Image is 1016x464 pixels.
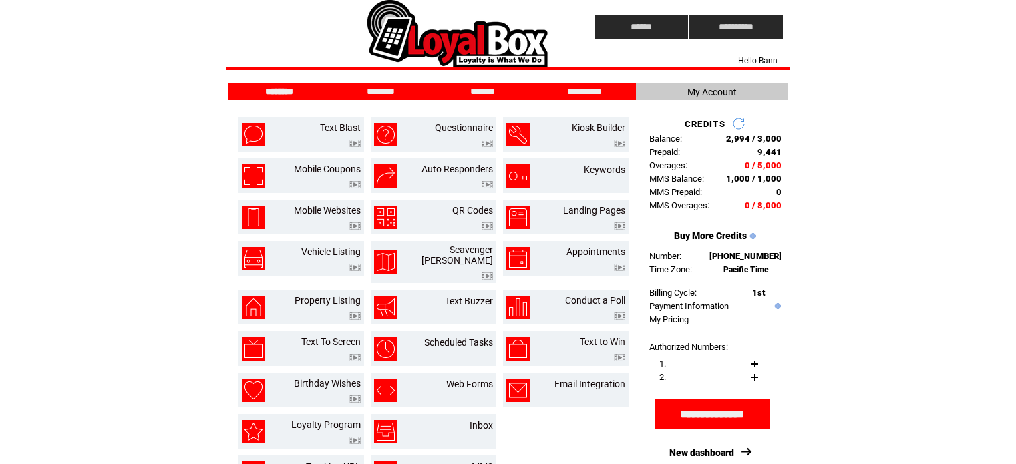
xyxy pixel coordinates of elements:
[294,205,361,216] a: Mobile Websites
[687,87,737,97] span: My Account
[506,247,530,270] img: appointments.png
[649,200,709,210] span: MMS Overages:
[649,288,697,298] span: Billing Cycle:
[320,122,361,133] a: Text Blast
[482,181,493,188] img: video.png
[674,230,747,241] a: Buy More Credits
[584,164,625,175] a: Keywords
[563,205,625,216] a: Landing Pages
[374,164,397,188] img: auto-responders.png
[580,336,625,347] a: Text to Win
[565,295,625,306] a: Conduct a Poll
[506,206,530,229] img: landing-pages.png
[649,174,704,184] span: MMS Balance:
[709,251,782,261] span: [PHONE_NUMBER]
[242,420,265,443] img: loyalty-program.png
[349,140,361,147] img: video.png
[745,160,782,170] span: 0 / 5,000
[349,264,361,271] img: video.png
[301,246,361,257] a: Vehicle Listing
[745,200,782,210] span: 0 / 8,000
[470,420,493,431] a: Inbox
[374,379,397,402] img: web-forms.png
[242,247,265,270] img: vehicle-listing.png
[349,437,361,444] img: video.png
[506,337,530,361] img: text-to-win.png
[649,147,680,157] span: Prepaid:
[659,372,666,382] span: 2.
[242,206,265,229] img: mobile-websites.png
[614,222,625,230] img: video.png
[374,296,397,319] img: text-buzzer.png
[772,303,781,309] img: help.gif
[566,246,625,257] a: Appointments
[685,119,725,129] span: CREDITS
[723,265,769,274] span: Pacific Time
[757,147,782,157] span: 9,441
[446,379,493,389] a: Web Forms
[291,419,361,430] a: Loyalty Program
[649,314,689,324] a: My Pricing
[776,187,782,197] span: 0
[506,123,530,146] img: kiosk-builder.png
[726,134,782,144] span: 2,994 / 3,000
[435,122,493,133] a: Questionnaire
[242,164,265,188] img: mobile-coupons.png
[374,337,397,361] img: scheduled-tasks.png
[294,378,361,389] a: Birthday Wishes
[554,379,625,389] a: Email Integration
[482,272,493,280] img: video.png
[572,122,625,133] a: Kiosk Builder
[374,250,397,274] img: scavenger-hunt.png
[659,359,666,369] span: 1.
[738,56,778,65] span: Hello Bann
[614,264,625,271] img: video.png
[374,123,397,146] img: questionnaire.png
[482,222,493,230] img: video.png
[649,160,687,170] span: Overages:
[649,251,681,261] span: Number:
[506,164,530,188] img: keywords.png
[614,354,625,361] img: video.png
[349,354,361,361] img: video.png
[242,123,265,146] img: text-blast.png
[452,205,493,216] a: QR Codes
[349,312,361,320] img: video.png
[242,296,265,319] img: property-listing.png
[294,164,361,174] a: Mobile Coupons
[614,312,625,320] img: video.png
[752,288,765,298] span: 1st
[506,296,530,319] img: conduct-a-poll.png
[374,206,397,229] img: qr-codes.png
[349,222,361,230] img: video.png
[295,295,361,306] a: Property Listing
[649,301,729,311] a: Payment Information
[349,181,361,188] img: video.png
[614,140,625,147] img: video.png
[747,233,756,239] img: help.gif
[482,140,493,147] img: video.png
[349,395,361,403] img: video.png
[242,337,265,361] img: text-to-screen.png
[506,379,530,402] img: email-integration.png
[445,296,493,306] a: Text Buzzer
[649,342,728,352] span: Authorized Numbers:
[649,187,702,197] span: MMS Prepaid:
[649,264,692,274] span: Time Zone:
[424,337,493,348] a: Scheduled Tasks
[421,244,493,266] a: Scavenger [PERSON_NAME]
[649,134,682,144] span: Balance:
[421,164,493,174] a: Auto Responders
[242,379,265,402] img: birthday-wishes.png
[669,447,734,458] a: New dashboard
[301,336,361,347] a: Text To Screen
[726,174,782,184] span: 1,000 / 1,000
[374,420,397,443] img: inbox.png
